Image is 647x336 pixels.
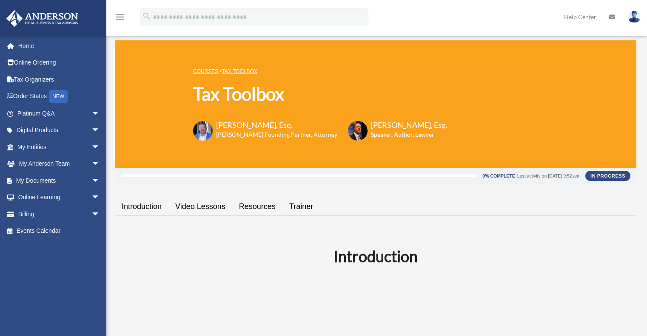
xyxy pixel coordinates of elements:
div: Last activity on [DATE] 9:52 am [517,174,579,178]
h6: [PERSON_NAME] Founding Partner, Attorney [216,130,337,139]
a: My Documentsarrow_drop_down [6,172,113,189]
span: arrow_drop_down [91,172,108,189]
a: Online Ordering [6,54,113,71]
span: arrow_drop_down [91,189,108,206]
span: arrow_drop_down [91,105,108,122]
h6: Speaker, Author, Lawyer [371,130,437,139]
div: In Progress [585,171,630,181]
a: COURSES [193,68,218,74]
a: Tax Organizers [6,71,113,88]
a: Events Calendar [6,223,113,240]
img: Anderson Advisors Platinum Portal [4,10,81,27]
a: Platinum Q&Aarrow_drop_down [6,105,113,122]
i: search [142,11,151,21]
h3: [PERSON_NAME], Esq. [216,120,337,130]
i: menu [115,12,125,22]
a: Resources [232,195,282,219]
h2: Introduction [120,246,631,267]
span: arrow_drop_down [91,155,108,173]
a: Introduction [115,195,168,219]
a: Home [6,37,113,54]
div: NEW [49,90,68,103]
img: User Pic [628,11,641,23]
a: Video Lessons [168,195,232,219]
a: My Entitiesarrow_drop_down [6,138,113,155]
h3: [PERSON_NAME], Esq. [371,120,447,130]
a: My Anderson Teamarrow_drop_down [6,155,113,172]
a: menu [115,15,125,22]
div: 0% Complete [482,174,515,178]
a: Tax Toolbox [222,68,257,74]
img: Toby-circle-head.png [193,121,213,141]
a: Online Learningarrow_drop_down [6,189,113,206]
img: Scott-Estill-Headshot.png [348,121,368,141]
span: arrow_drop_down [91,206,108,223]
span: arrow_drop_down [91,138,108,156]
p: > [193,66,447,76]
h1: Tax Toolbox [193,82,447,107]
a: Digital Productsarrow_drop_down [6,122,113,139]
span: arrow_drop_down [91,122,108,139]
a: Order StatusNEW [6,88,113,105]
a: Billingarrow_drop_down [6,206,113,223]
a: Trainer [282,195,320,219]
